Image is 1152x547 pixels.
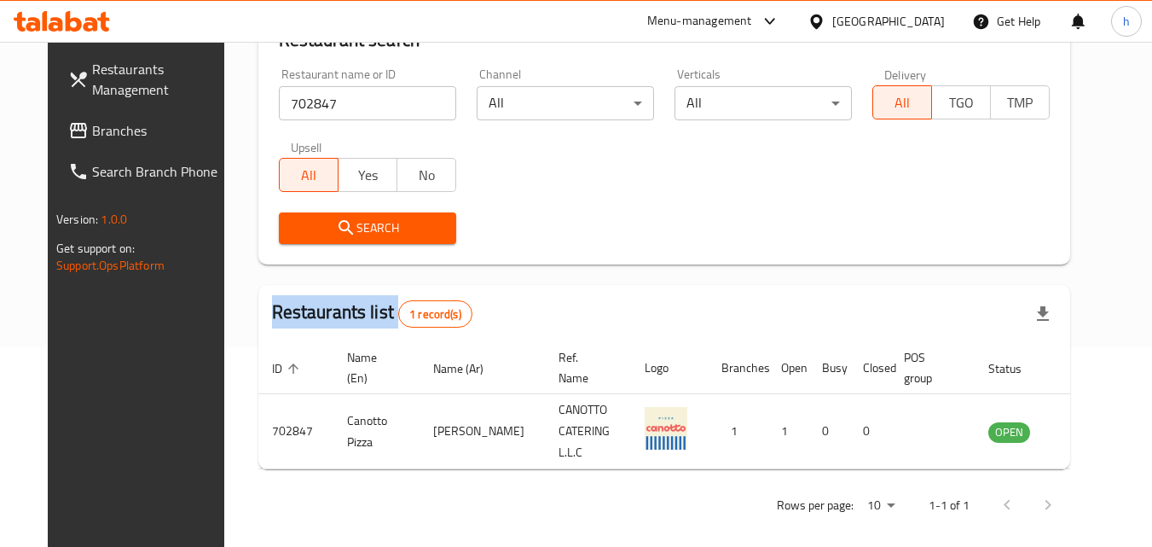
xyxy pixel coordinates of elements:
td: 0 [849,394,890,469]
span: TGO [939,90,984,115]
table: enhanced table [258,342,1123,469]
th: Branches [708,342,767,394]
span: Version: [56,208,98,230]
span: Search Branch Phone [92,161,227,182]
span: Search [292,218,443,239]
a: Restaurants Management [55,49,240,110]
a: Branches [55,110,240,151]
div: [GEOGRAPHIC_DATA] [832,12,945,31]
span: All [287,163,332,188]
span: All [880,90,925,115]
label: Upsell [291,141,322,153]
th: Action [1064,342,1123,394]
span: Name (En) [347,347,399,388]
span: Restaurants Management [92,59,227,100]
a: Search Branch Phone [55,151,240,192]
button: Search [279,212,456,244]
th: Closed [849,342,890,394]
div: All [477,86,654,120]
th: Open [767,342,808,394]
div: Total records count [398,300,472,328]
div: Menu-management [647,11,752,32]
span: Yes [345,163,391,188]
a: Support.OpsPlatform [56,254,165,276]
td: 1 [767,394,808,469]
td: 702847 [258,394,333,469]
button: TMP [990,85,1050,119]
input: Search for restaurant name or ID.. [279,86,456,120]
span: Branches [92,120,227,141]
div: OPEN [988,422,1030,443]
button: All [872,85,932,119]
span: TMP [998,90,1043,115]
span: Ref. Name [559,347,611,388]
label: Delivery [884,68,927,80]
button: TGO [931,85,991,119]
p: 1-1 of 1 [929,495,970,516]
td: 0 [808,394,849,469]
span: 1.0.0 [101,208,127,230]
th: Logo [631,342,708,394]
button: All [279,158,339,192]
span: 1 record(s) [399,306,472,323]
p: Rows per page: [777,495,854,516]
td: [PERSON_NAME] [420,394,545,469]
span: OPEN [988,422,1030,442]
div: Export file [1022,294,1063,335]
td: Canotto Pizza [333,394,420,469]
td: 1 [708,394,767,469]
th: Busy [808,342,849,394]
h2: Restaurant search [279,27,1050,53]
h2: Restaurants list [272,300,472,328]
button: No [397,158,456,192]
div: All [674,86,852,120]
span: POS group [904,347,954,388]
span: Name (Ar) [433,358,506,379]
button: Yes [338,158,397,192]
td: CANOTTO CATERING L.L.C [545,394,631,469]
span: Get support on: [56,237,135,259]
span: No [404,163,449,188]
div: Rows per page: [860,493,901,519]
span: Status [988,358,1044,379]
img: Canotto Pizza [645,407,687,450]
span: h [1123,12,1130,31]
span: ID [272,358,304,379]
